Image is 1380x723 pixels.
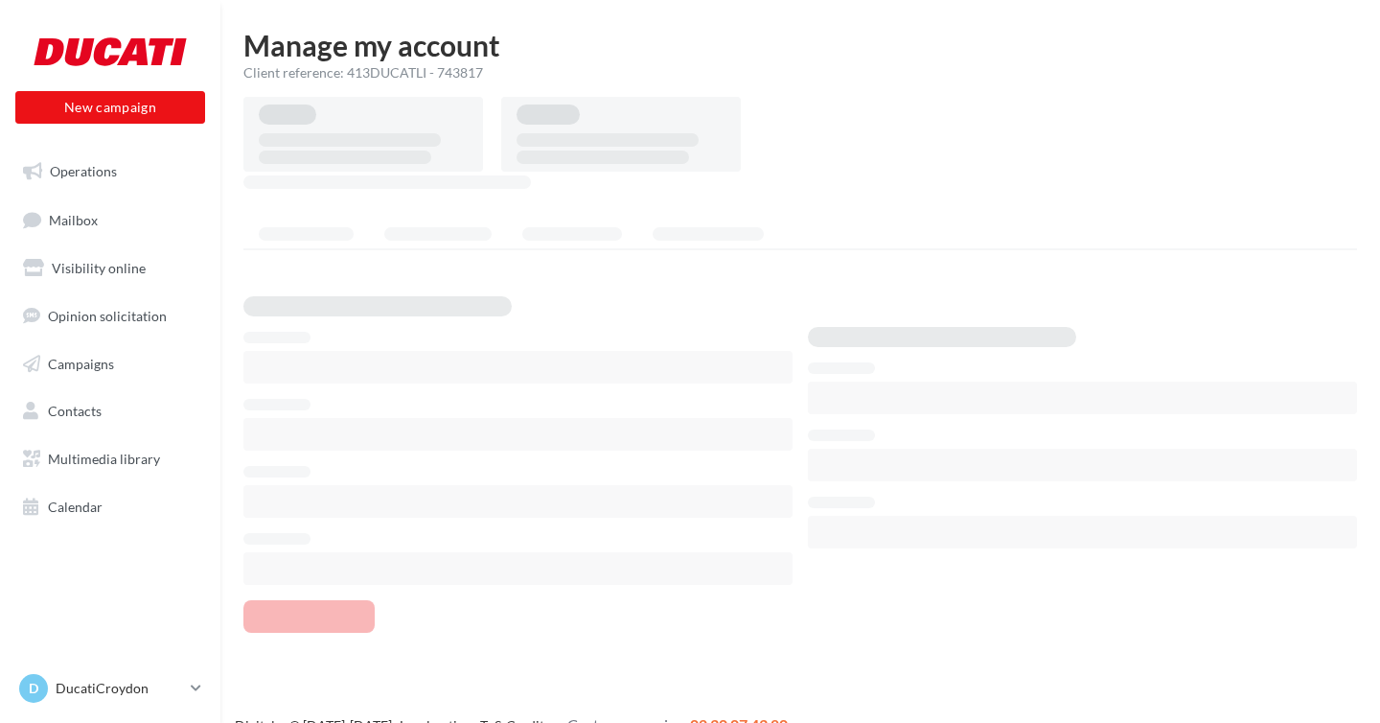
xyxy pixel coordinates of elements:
[48,355,114,371] span: Campaigns
[48,403,102,419] span: Contacts
[11,344,209,385] a: Campaigns
[48,308,167,324] span: Opinion solicitation
[48,499,103,515] span: Calendar
[243,63,1357,82] div: Client reference: 413DUCATLI - 743817
[29,679,38,698] span: D
[11,439,209,479] a: Multimedia library
[11,391,209,431] a: Contacts
[50,163,117,179] span: Operations
[11,152,209,192] a: Operations
[11,487,209,527] a: Calendar
[15,670,205,707] a: D DucatiCroydon
[243,31,1357,59] h1: Manage my account
[56,679,183,698] p: DucatiCroydon
[15,91,205,124] button: New campaign
[48,451,160,467] span: Multimedia library
[11,248,209,289] a: Visibility online
[49,211,98,227] span: Mailbox
[52,260,146,276] span: Visibility online
[11,296,209,337] a: Opinion solicitation
[11,199,209,241] a: Mailbox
